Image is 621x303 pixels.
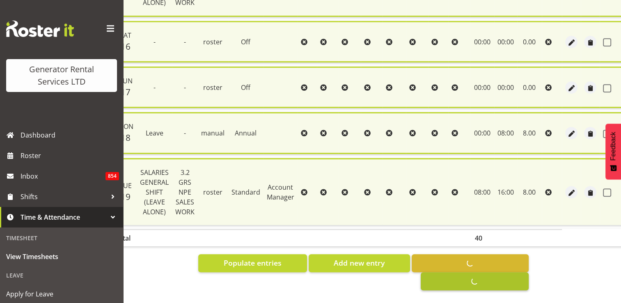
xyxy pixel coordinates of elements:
td: Off [228,21,264,62]
span: Sat [120,31,131,40]
span: 854 [105,172,119,180]
span: Time & Attendance [21,211,107,223]
span: 19 [121,191,131,202]
span: Roster [21,149,119,162]
td: 8.00 [517,112,542,154]
span: View Timesheets [6,250,117,263]
span: - [154,83,156,92]
div: Timesheet [2,230,121,246]
span: Apply for Leave [6,288,117,300]
a: View Timesheets [2,246,121,267]
span: 18 [121,132,131,143]
th: 40 [470,229,494,246]
span: roster [203,83,222,92]
span: Feedback [610,132,617,161]
span: roster [203,188,222,197]
span: Add new entry [334,257,385,268]
span: - [154,37,156,46]
span: SALARIES GENERAL SHIFT (LEAVE ALONE) [140,168,169,216]
div: Leave [2,267,121,284]
span: Inbox [21,170,105,182]
td: 0.00 [517,21,542,62]
td: 00:00 [494,21,517,62]
img: Rosterit website logo [6,21,74,37]
td: 8.00 [517,158,542,225]
span: Account Manager [267,183,294,202]
span: Dashboard [21,129,119,141]
span: Populate entries [224,257,282,268]
span: - [184,83,186,92]
span: 16 [121,41,131,52]
button: Feedback - Show survey [605,124,621,179]
td: Standard [228,158,264,225]
span: Leave [146,129,163,138]
td: 08:00 [470,158,494,225]
span: 3.2 GRS NPE SALES WORK [175,168,195,216]
span: Shifts [21,191,107,203]
td: 00:00 [470,21,494,62]
td: 08:00 [494,112,517,154]
span: 17 [121,86,131,98]
td: 00:00 [470,112,494,154]
td: 00:00 [470,67,494,108]
span: - [184,129,186,138]
td: 00:00 [494,67,517,108]
span: roster [203,37,222,46]
span: manual [201,129,225,138]
span: Sun [119,76,133,85]
span: - [184,37,186,46]
div: Generator Rental Services LTD [14,63,109,88]
td: Annual [228,112,264,154]
span: Mon [118,122,133,131]
td: Off [228,67,264,108]
td: 16:00 [494,158,517,225]
th: Total [110,229,137,246]
button: Populate entries [198,254,307,272]
td: 0.00 [517,67,542,108]
span: Tue [119,181,132,190]
button: Add new entry [309,254,410,272]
